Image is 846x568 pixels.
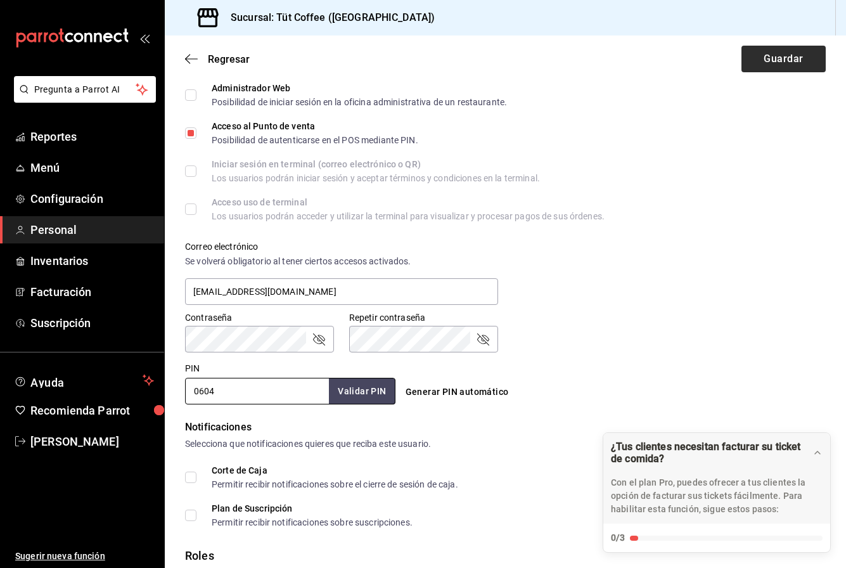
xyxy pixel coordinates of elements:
label: Repetir contraseña [349,313,498,322]
div: Acceso al Punto de venta [212,122,418,131]
div: Permitir recibir notificaciones sobre suscripciones. [212,518,413,527]
a: Pregunta a Parrot AI [9,92,156,105]
span: Regresar [208,53,250,65]
span: Suscripción [30,314,154,332]
div: Selecciona que notificaciones quieres que reciba este usuario. [185,437,826,451]
button: Guardar [741,46,826,72]
button: open_drawer_menu [139,33,150,43]
div: Los usuarios podrán iniciar sesión y aceptar términos y condiciones en la terminal. [212,174,540,183]
button: Pregunta a Parrot AI [14,76,156,103]
span: Menú [30,159,154,176]
button: Validar PIN [329,378,395,404]
div: Roles [185,547,826,564]
h3: Sucursal: Tüt Coffee ([GEOGRAPHIC_DATA]) [221,10,435,25]
span: Sugerir nueva función [15,550,154,563]
div: Posibilidad de autenticarse en el POS mediante PIN. [212,136,418,145]
p: Con el plan Pro, puedes ofrecer a tus clientes la opción de facturar sus tickets fácilmente. Para... [611,476,823,516]
span: Personal [30,221,154,238]
span: [PERSON_NAME] [30,433,154,450]
span: Facturación [30,283,154,300]
label: PIN [185,364,200,373]
span: Configuración [30,190,154,207]
div: Iniciar sesión en terminal (correo electrónico o QR) [212,160,540,169]
span: Reportes [30,128,154,145]
button: Generar PIN automático [401,380,514,404]
span: Pregunta a Parrot AI [34,83,136,96]
div: Posibilidad de iniciar sesión en la oficina administrativa de un restaurante. [212,98,507,106]
div: Permitir recibir notificaciones sobre el cierre de sesión de caja. [212,480,458,489]
span: Inventarios [30,252,154,269]
label: Contraseña [185,313,334,322]
div: 0/3 [611,531,625,545]
div: Los usuarios podrán acceder y utilizar la terminal para visualizar y procesar pagos de sus órdenes. [212,212,605,221]
div: Corte de Caja [212,466,458,475]
button: Expand Checklist [603,433,830,552]
div: Se volverá obligatorio al tener ciertos accesos activados. [185,255,498,268]
span: Ayuda [30,373,138,388]
span: Recomienda Parrot [30,402,154,419]
button: passwordField [311,332,326,347]
input: 3 a 6 dígitos [185,378,329,404]
div: Notificaciones [185,420,826,435]
div: ¿Tus clientes necesitan facturar su ticket de comida? [611,441,812,465]
button: passwordField [475,332,490,347]
div: ¿Tus clientes necesitan facturar su ticket de comida? [603,432,831,553]
div: Drag to move checklist [603,433,830,524]
button: Regresar [185,53,250,65]
div: Plan de Suscripción [212,504,413,513]
div: Administrador Web [212,84,507,93]
div: Acceso uso de terminal [212,198,605,207]
label: Correo electrónico [185,242,498,251]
